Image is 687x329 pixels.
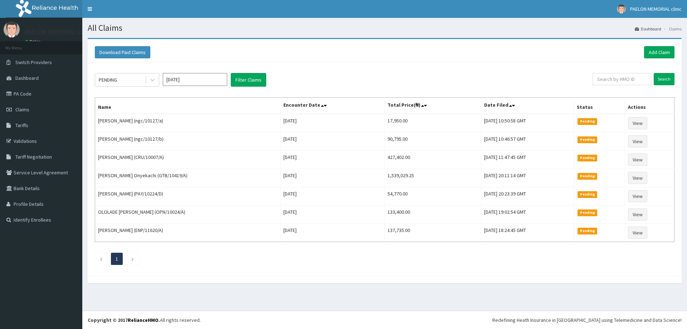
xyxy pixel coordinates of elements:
[231,73,266,87] button: Filter Claims
[628,154,647,166] a: View
[131,256,134,262] a: Next page
[628,190,647,202] a: View
[481,205,574,224] td: [DATE] 19:02:54 GMT
[578,155,597,161] span: Pending
[574,98,625,114] th: Status
[481,132,574,151] td: [DATE] 10:46:57 GMT
[481,114,574,132] td: [DATE] 10:50:58 GMT
[95,151,281,169] td: [PERSON_NAME] (CRU/10007/A)
[15,122,28,129] span: Tariffs
[628,135,647,147] a: View
[280,187,384,205] td: [DATE]
[384,114,481,132] td: 17,950.00
[384,205,481,224] td: 133,400.00
[280,151,384,169] td: [DATE]
[578,118,597,125] span: Pending
[578,173,597,179] span: Pending
[95,224,281,242] td: [PERSON_NAME] (ENP/11620/A)
[628,208,647,221] a: View
[617,5,626,14] img: User Image
[628,227,647,239] a: View
[116,256,118,262] a: Page 1 is your current page
[384,98,481,114] th: Total Price(₦)
[95,98,281,114] th: Name
[635,26,661,32] a: Dashboard
[578,136,597,143] span: Pending
[384,132,481,151] td: 90,795.00
[280,169,384,187] td: [DATE]
[280,224,384,242] td: [DATE]
[384,224,481,242] td: 137,735.00
[280,114,384,132] td: [DATE]
[15,59,52,66] span: Switch Providers
[88,317,160,323] strong: Copyright © 2017 .
[95,46,150,58] button: Download Paid Claims
[578,209,597,216] span: Pending
[15,75,39,81] span: Dashboard
[384,151,481,169] td: 427,402.00
[492,316,682,324] div: Redefining Heath Insurance in [GEOGRAPHIC_DATA] using Telemedicine and Data Science!
[128,317,159,323] a: RelianceHMO
[628,172,647,184] a: View
[578,228,597,234] span: Pending
[25,29,92,35] p: PAELON MEMORIAL clinic
[593,73,651,85] input: Search by HMO ID
[481,98,574,114] th: Date Filed
[15,106,29,113] span: Claims
[481,169,574,187] td: [DATE] 20:11:14 GMT
[82,311,687,329] footer: All rights reserved.
[99,76,117,83] div: PENDING
[384,187,481,205] td: 54,770.00
[644,46,674,58] a: Add Claim
[481,187,574,205] td: [DATE] 20:23:39 GMT
[95,114,281,132] td: [PERSON_NAME] (ngc/10127/a)
[88,23,682,33] h1: All Claims
[280,132,384,151] td: [DATE]
[280,205,384,224] td: [DATE]
[95,205,281,224] td: OLOLADE [PERSON_NAME] (OPN/10024/A)
[628,117,647,129] a: View
[578,191,597,198] span: Pending
[15,154,52,160] span: Tariff Negotiation
[384,169,481,187] td: 1,539,029.25
[654,73,674,85] input: Search
[25,39,42,44] a: Online
[481,151,574,169] td: [DATE] 11:47:45 GMT
[662,26,682,32] li: Claims
[95,187,281,205] td: [PERSON_NAME] (PAY/10224/D)
[95,169,281,187] td: [PERSON_NAME] Onyekachi (GTB/10419/A)
[99,256,103,262] a: Previous page
[163,73,227,86] input: Select Month and Year
[630,6,682,12] span: PAELON MEMORIAL clinic
[625,98,674,114] th: Actions
[4,21,20,38] img: User Image
[280,98,384,114] th: Encounter Date
[95,132,281,151] td: [PERSON_NAME] (ngc/10127/b)
[481,224,574,242] td: [DATE] 18:24:45 GMT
